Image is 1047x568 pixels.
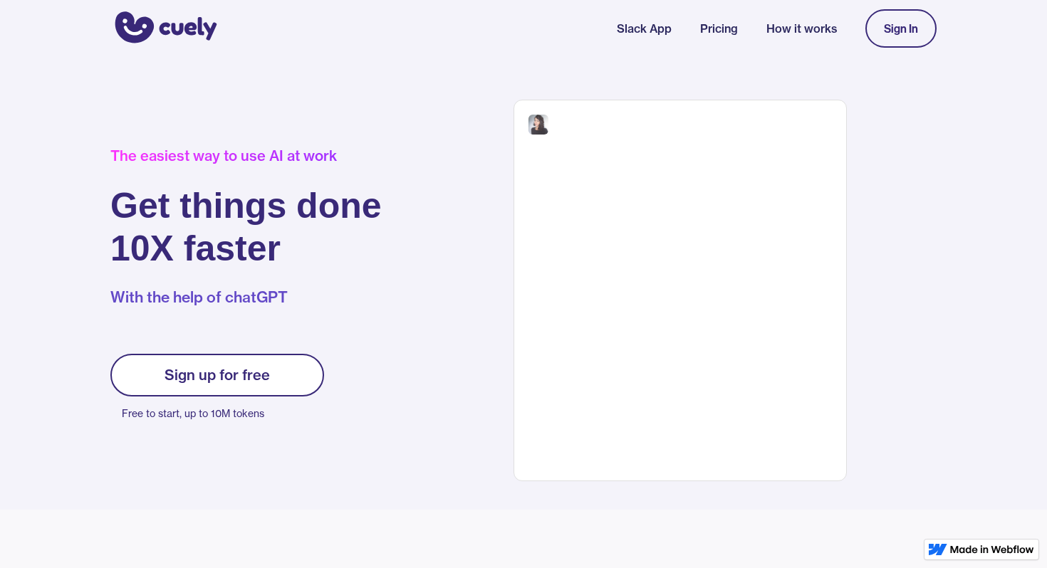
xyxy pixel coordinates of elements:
div: The easiest way to use AI at work [110,147,382,164]
a: home [110,2,217,55]
div: Sign In [884,22,918,35]
a: Pricing [700,20,738,37]
h1: Get things done 10X faster [110,184,382,270]
a: Sign In [865,9,937,48]
a: How it works [766,20,837,37]
p: With the help of chatGPT [110,287,382,308]
a: Slack App [617,20,672,37]
a: Sign up for free [110,354,324,396]
p: Free to start, up to 10M tokens [122,404,324,424]
div: Sign up for free [165,367,270,384]
img: Made in Webflow [950,545,1034,554]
